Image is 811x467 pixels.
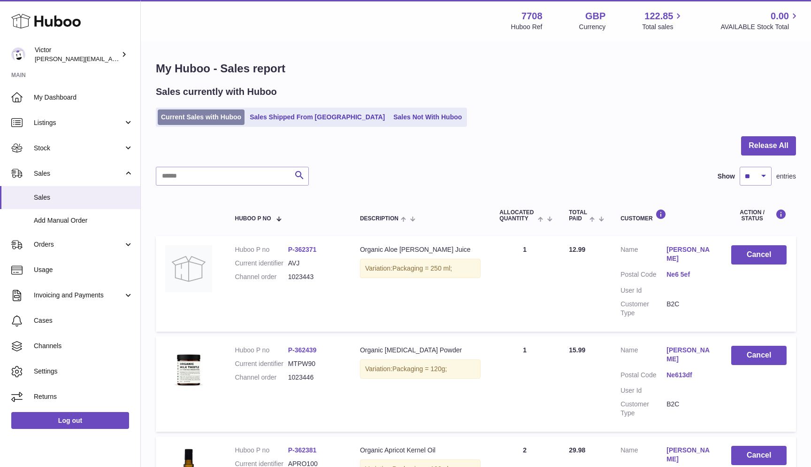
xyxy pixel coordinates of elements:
dt: Channel order [235,272,288,281]
a: [PERSON_NAME] [666,346,712,364]
div: Organic Aloe [PERSON_NAME] Juice [360,245,481,254]
div: Currency [579,23,606,31]
a: [PERSON_NAME] [666,245,712,263]
dt: Huboo P no [235,245,288,254]
span: Add Manual Order [34,216,133,225]
div: Action / Status [731,209,787,222]
button: Cancel [731,446,787,465]
dd: 1023443 [288,272,341,281]
span: Invoicing and Payments [34,291,123,300]
a: P-362381 [288,446,317,454]
span: Huboo P no [235,216,271,222]
dt: Customer Type [620,300,666,318]
span: Sales [34,169,123,178]
span: Orders [34,240,123,249]
div: Customer [620,209,712,222]
a: P-362371 [288,246,317,253]
a: [PERSON_NAME] [666,446,712,464]
span: AVAILABLE Stock Total [720,23,800,31]
span: 12.99 [569,246,585,253]
a: Sales Shipped From [GEOGRAPHIC_DATA] [246,109,388,125]
dt: User Id [620,386,666,395]
img: no-photo.jpg [165,245,212,292]
span: Listings [34,118,123,127]
span: Usage [34,265,133,274]
div: Organic [MEDICAL_DATA] Powder [360,346,481,355]
dt: Name [620,446,666,466]
dt: Postal Code [620,270,666,281]
strong: 7708 [521,10,543,23]
span: entries [776,172,796,181]
img: 77081700557599.jpg [165,346,212,393]
img: victor@erbology.co [11,47,25,62]
span: Total sales [642,23,684,31]
h1: My Huboo - Sales report [156,61,796,76]
a: 122.85 Total sales [642,10,684,31]
a: 0.00 AVAILABLE Stock Total [720,10,800,31]
span: 15.99 [569,346,585,354]
a: Log out [11,412,129,429]
span: Returns [34,392,133,401]
dt: Current identifier [235,359,288,368]
button: Release All [741,136,796,156]
dt: Huboo P no [235,446,288,455]
a: Sales Not With Huboo [390,109,465,125]
div: Victor [35,46,119,63]
label: Show [718,172,735,181]
span: Packaging = 250 ml; [392,265,452,272]
span: Packaging = 120g; [392,365,447,373]
dd: B2C [666,300,712,318]
span: My Dashboard [34,93,133,102]
strong: GBP [585,10,605,23]
dd: 1023446 [288,373,341,382]
dt: Customer Type [620,400,666,418]
dd: AVJ [288,259,341,268]
h2: Sales currently with Huboo [156,86,277,98]
dt: User Id [620,286,666,295]
dt: Postal Code [620,371,666,382]
dt: Huboo P no [235,346,288,355]
span: ALLOCATED Quantity [499,210,535,222]
dt: Name [620,346,666,366]
dt: Channel order [235,373,288,382]
span: Stock [34,144,123,153]
div: Organic Apricot Kernel Oil [360,446,481,455]
dt: Current identifier [235,259,288,268]
span: 29.98 [569,446,585,454]
span: Sales [34,193,133,202]
td: 1 [490,336,559,432]
button: Cancel [731,346,787,365]
span: Cases [34,316,133,325]
span: [PERSON_NAME][EMAIL_ADDRESS][DOMAIN_NAME] [35,55,188,62]
a: Current Sales with Huboo [158,109,245,125]
span: 122.85 [644,10,673,23]
div: Variation: [360,359,481,379]
span: Channels [34,342,133,350]
dd: MTPW90 [288,359,341,368]
dt: Name [620,245,666,265]
div: Variation: [360,259,481,278]
span: Settings [34,367,133,376]
span: Total paid [569,210,587,222]
span: 0.00 [771,10,789,23]
td: 1 [490,236,559,331]
div: Huboo Ref [511,23,543,31]
a: Ne6 5ef [666,270,712,279]
a: P-362439 [288,346,317,354]
button: Cancel [731,245,787,265]
dd: B2C [666,400,712,418]
span: Description [360,216,398,222]
a: Ne613df [666,371,712,380]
